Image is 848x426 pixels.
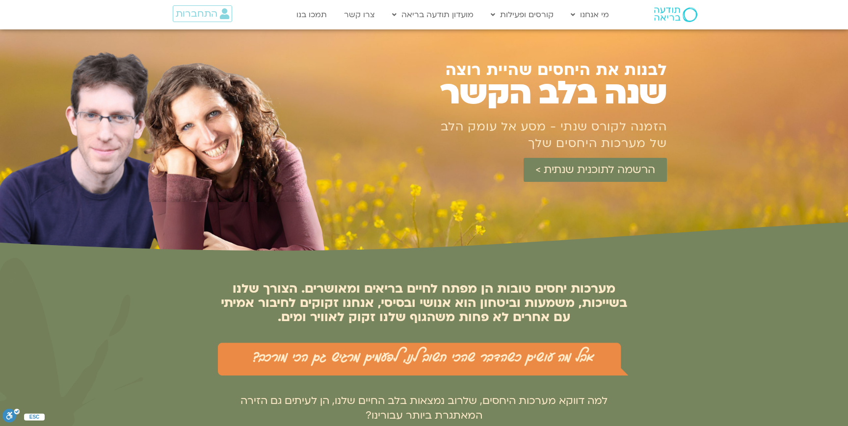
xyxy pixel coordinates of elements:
[291,5,332,24] a: תמכו בנו
[535,164,655,176] span: הרשמה לתוכנית שנתית >
[393,78,667,108] h1: שנה בלב הקשר
[339,5,380,24] a: צרו קשר
[173,5,232,22] a: התחברות
[566,5,614,24] a: מי אנחנו
[486,5,558,24] a: קורסים ופעילות
[223,346,625,365] h2: אבל מה עושים כשהדבר שהכי חשוב לנו, לפעמים מרגיש גם הכי מורכב?
[654,7,697,22] img: תודעה בריאה
[436,119,667,152] h1: הזמנה לקורס שנתי - מסע אל עומק הלב של מערכות היחסים שלך
[218,282,630,325] h2: מערכות יחסים טובות הן מפתח לחיים בריאים ומאושרים. הצורך שלנו בשייכות, משמעות וביטחון הוא אנושי וב...
[402,62,667,78] h1: לבנות את היחסים שהיית רוצה
[524,158,667,182] a: הרשמה לתוכנית שנתית >
[176,8,217,19] span: התחברות
[387,5,478,24] a: מועדון תודעה בריאה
